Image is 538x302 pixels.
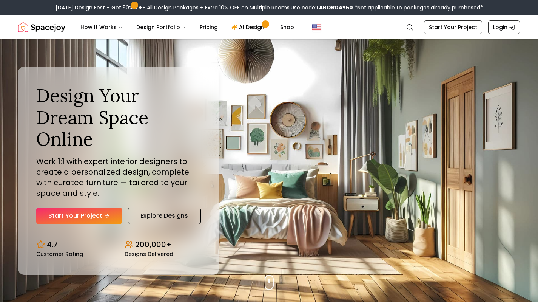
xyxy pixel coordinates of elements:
a: Pricing [194,20,224,35]
h1: Design Your Dream Space Online [36,85,201,150]
div: [DATE] Design Fest – Get 50% OFF All Design Packages + Extra 10% OFF on Multiple Rooms. [55,4,483,11]
span: Use code: [291,4,353,11]
a: Shop [274,20,300,35]
button: Design Portfolio [130,20,192,35]
img: United States [312,23,321,32]
a: Start Your Project [36,208,122,224]
a: Login [488,20,520,34]
button: How It Works [74,20,129,35]
div: Design stats [36,233,201,257]
img: Spacejoy Logo [18,20,65,35]
a: Start Your Project [424,20,482,34]
a: Explore Designs [128,208,201,224]
small: Customer Rating [36,251,83,257]
p: 4.7 [47,239,58,250]
nav: Global [18,15,520,39]
nav: Main [74,20,300,35]
p: 200,000+ [135,239,171,250]
a: AI Design [225,20,273,35]
small: Designs Delivered [125,251,173,257]
b: LABORDAY50 [316,4,353,11]
a: Spacejoy [18,20,65,35]
p: Work 1:1 with expert interior designers to create a personalized design, complete with curated fu... [36,156,201,198]
span: *Not applicable to packages already purchased* [353,4,483,11]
